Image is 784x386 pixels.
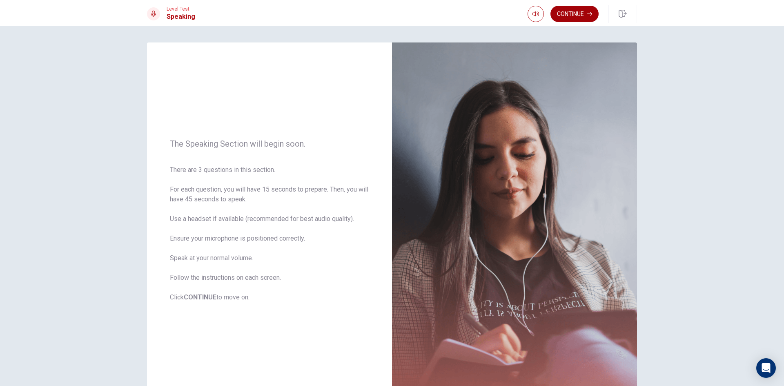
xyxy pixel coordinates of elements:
div: Open Intercom Messenger [756,358,776,378]
b: CONTINUE [184,293,216,301]
span: The Speaking Section will begin soon. [170,139,369,149]
h1: Speaking [167,12,195,22]
span: There are 3 questions in this section. For each question, you will have 15 seconds to prepare. Th... [170,165,369,302]
button: Continue [550,6,599,22]
span: Level Test [167,6,195,12]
